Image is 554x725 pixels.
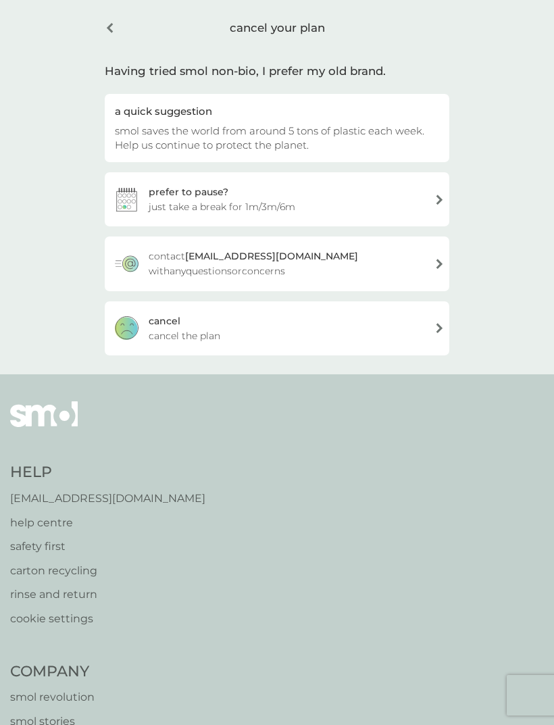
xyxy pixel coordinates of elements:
[149,249,424,278] span: contact with any questions or concerns
[10,562,205,580] a: carton recycling
[10,490,205,507] a: [EMAIL_ADDRESS][DOMAIN_NAME]
[10,462,205,483] h4: Help
[105,236,449,291] a: contact[EMAIL_ADDRESS][DOMAIN_NAME] withanyquestionsorconcerns
[185,250,358,262] strong: [EMAIL_ADDRESS][DOMAIN_NAME]
[115,104,439,118] div: a quick suggestion
[10,661,155,682] h4: Company
[10,610,205,628] a: cookie settings
[10,514,205,532] a: help centre
[10,538,205,555] a: safety first
[105,11,449,45] div: cancel your plan
[115,124,424,151] span: smol saves the world from around 5 tons of plastic each week. Help us continue to protect the pla...
[149,328,220,343] span: cancel the plan
[149,314,180,328] div: cancel
[149,199,295,214] span: just take a break for 1m/3m/6m
[149,184,228,199] div: prefer to pause?
[105,62,449,80] div: Having tried smol non-bio, I prefer my old brand.
[10,689,155,706] a: smol revolution
[10,401,78,447] img: smol
[10,586,205,603] a: rinse and return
